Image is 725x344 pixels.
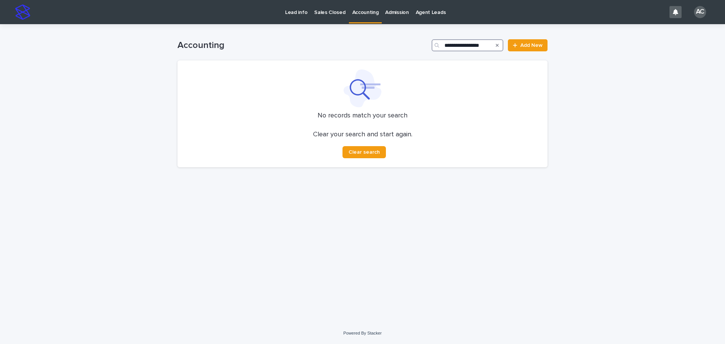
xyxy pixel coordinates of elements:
h1: Accounting [177,40,429,51]
a: Powered By Stacker [343,331,381,335]
img: stacker-logo-s-only.png [15,5,30,20]
p: No records match your search [187,112,538,120]
input: Search [432,39,503,51]
p: Clear your search and start again. [313,131,412,139]
div: AC [694,6,706,18]
a: Add New [508,39,548,51]
span: Clear search [349,150,380,155]
button: Clear search [342,146,386,158]
span: Add New [520,43,543,48]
